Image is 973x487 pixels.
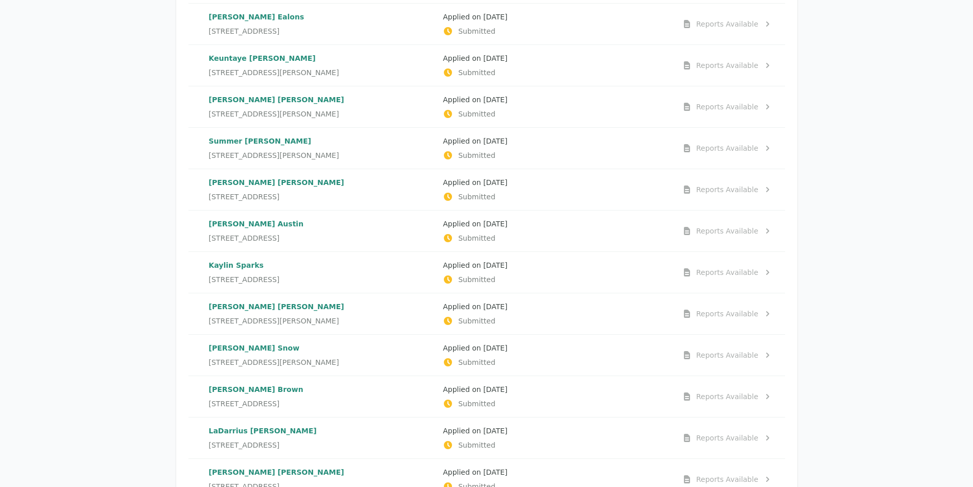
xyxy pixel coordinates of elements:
a: Keuntaye [PERSON_NAME][STREET_ADDRESS][PERSON_NAME]Applied on [DATE]SubmittedReports Available [188,45,785,86]
p: [PERSON_NAME] Ealons [209,12,435,22]
span: [STREET_ADDRESS][PERSON_NAME] [209,109,339,119]
p: Keuntaye [PERSON_NAME] [209,53,435,63]
span: [STREET_ADDRESS] [209,26,280,36]
a: LaDarrius [PERSON_NAME][STREET_ADDRESS]Applied on [DATE]SubmittedReports Available [188,418,785,458]
p: Submitted [443,67,669,78]
p: Submitted [443,316,669,326]
div: Reports Available [696,391,758,402]
p: Applied on [443,302,669,312]
div: Reports Available [696,350,758,360]
p: Applied on [443,384,669,395]
p: Submitted [443,440,669,450]
span: [STREET_ADDRESS] [209,399,280,409]
span: [STREET_ADDRESS] [209,192,280,202]
div: Reports Available [696,267,758,277]
p: [PERSON_NAME] [PERSON_NAME] [209,467,435,477]
a: [PERSON_NAME] Snow[STREET_ADDRESS][PERSON_NAME]Applied on [DATE]SubmittedReports Available [188,335,785,376]
time: [DATE] [483,137,507,145]
div: Reports Available [696,19,758,29]
a: [PERSON_NAME] Brown[STREET_ADDRESS]Applied on [DATE]SubmittedReports Available [188,376,785,417]
div: Reports Available [696,309,758,319]
p: Submitted [443,192,669,202]
div: Reports Available [696,60,758,71]
a: [PERSON_NAME] [PERSON_NAME][STREET_ADDRESS]Applied on [DATE]SubmittedReports Available [188,169,785,210]
p: [PERSON_NAME] [PERSON_NAME] [209,177,435,188]
p: Submitted [443,150,669,160]
p: Applied on [443,177,669,188]
time: [DATE] [483,427,507,435]
p: Applied on [443,12,669,22]
p: Applied on [443,260,669,270]
p: [PERSON_NAME] [PERSON_NAME] [209,95,435,105]
time: [DATE] [483,220,507,228]
p: Submitted [443,399,669,409]
span: [STREET_ADDRESS] [209,233,280,243]
div: Reports Available [696,226,758,236]
p: [PERSON_NAME] Brown [209,384,435,395]
span: [STREET_ADDRESS] [209,274,280,285]
p: Applied on [443,53,669,63]
p: Applied on [443,219,669,229]
a: [PERSON_NAME] [PERSON_NAME][STREET_ADDRESS][PERSON_NAME]Applied on [DATE]SubmittedReports Available [188,293,785,334]
p: Applied on [443,136,669,146]
time: [DATE] [483,261,507,269]
time: [DATE] [483,54,507,62]
a: Summer [PERSON_NAME][STREET_ADDRESS][PERSON_NAME]Applied on [DATE]SubmittedReports Available [188,128,785,169]
span: [STREET_ADDRESS][PERSON_NAME] [209,67,339,78]
p: Applied on [443,426,669,436]
p: Summer [PERSON_NAME] [209,136,435,146]
a: [PERSON_NAME] [PERSON_NAME][STREET_ADDRESS][PERSON_NAME]Applied on [DATE]SubmittedReports Available [188,86,785,127]
p: Submitted [443,274,669,285]
p: LaDarrius [PERSON_NAME] [209,426,435,436]
span: [STREET_ADDRESS][PERSON_NAME] [209,150,339,160]
div: Reports Available [696,184,758,195]
p: Submitted [443,26,669,36]
time: [DATE] [483,96,507,104]
p: Applied on [443,343,669,353]
p: Submitted [443,357,669,367]
time: [DATE] [483,178,507,187]
p: Applied on [443,95,669,105]
div: Reports Available [696,102,758,112]
a: [PERSON_NAME] Austin[STREET_ADDRESS]Applied on [DATE]SubmittedReports Available [188,211,785,251]
p: Applied on [443,467,669,477]
a: Kaylin Sparks[STREET_ADDRESS]Applied on [DATE]SubmittedReports Available [188,252,785,293]
p: [PERSON_NAME] Snow [209,343,435,353]
div: Reports Available [696,143,758,153]
a: [PERSON_NAME] Ealons[STREET_ADDRESS]Applied on [DATE]SubmittedReports Available [188,4,785,44]
p: Submitted [443,233,669,243]
p: Submitted [443,109,669,119]
p: [PERSON_NAME] [PERSON_NAME] [209,302,435,312]
span: [STREET_ADDRESS][PERSON_NAME] [209,316,339,326]
p: [PERSON_NAME] Austin [209,219,435,229]
time: [DATE] [483,385,507,393]
time: [DATE] [483,344,507,352]
time: [DATE] [483,303,507,311]
div: Reports Available [696,433,758,443]
div: Reports Available [696,474,758,484]
p: Kaylin Sparks [209,260,435,270]
span: [STREET_ADDRESS][PERSON_NAME] [209,357,339,367]
time: [DATE] [483,468,507,476]
time: [DATE] [483,13,507,21]
span: [STREET_ADDRESS] [209,440,280,450]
